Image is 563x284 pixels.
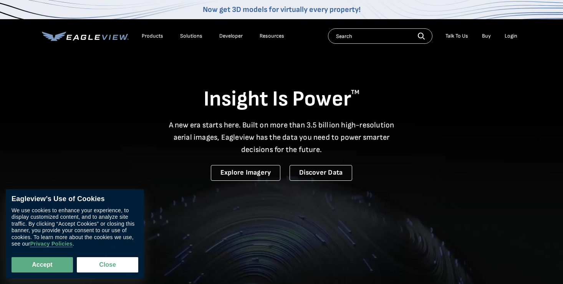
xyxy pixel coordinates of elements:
[505,33,517,40] div: Login
[12,207,138,248] div: We use cookies to enhance your experience, to display customized content, and to analyze site tra...
[219,33,243,40] a: Developer
[351,89,359,96] sup: TM
[12,195,138,203] div: Eagleview’s Use of Cookies
[203,5,361,14] a: Now get 3D models for virtually every property!
[42,86,521,113] h1: Insight Is Power
[328,28,432,44] input: Search
[142,33,163,40] div: Products
[211,165,281,181] a: Explore Imagery
[30,241,72,248] a: Privacy Policies
[482,33,491,40] a: Buy
[445,33,468,40] div: Talk To Us
[77,257,138,272] button: Close
[260,33,284,40] div: Resources
[180,33,202,40] div: Solutions
[164,119,399,156] p: A new era starts here. Built on more than 3.5 billion high-resolution aerial images, Eagleview ha...
[290,165,352,181] a: Discover Data
[12,257,73,272] button: Accept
